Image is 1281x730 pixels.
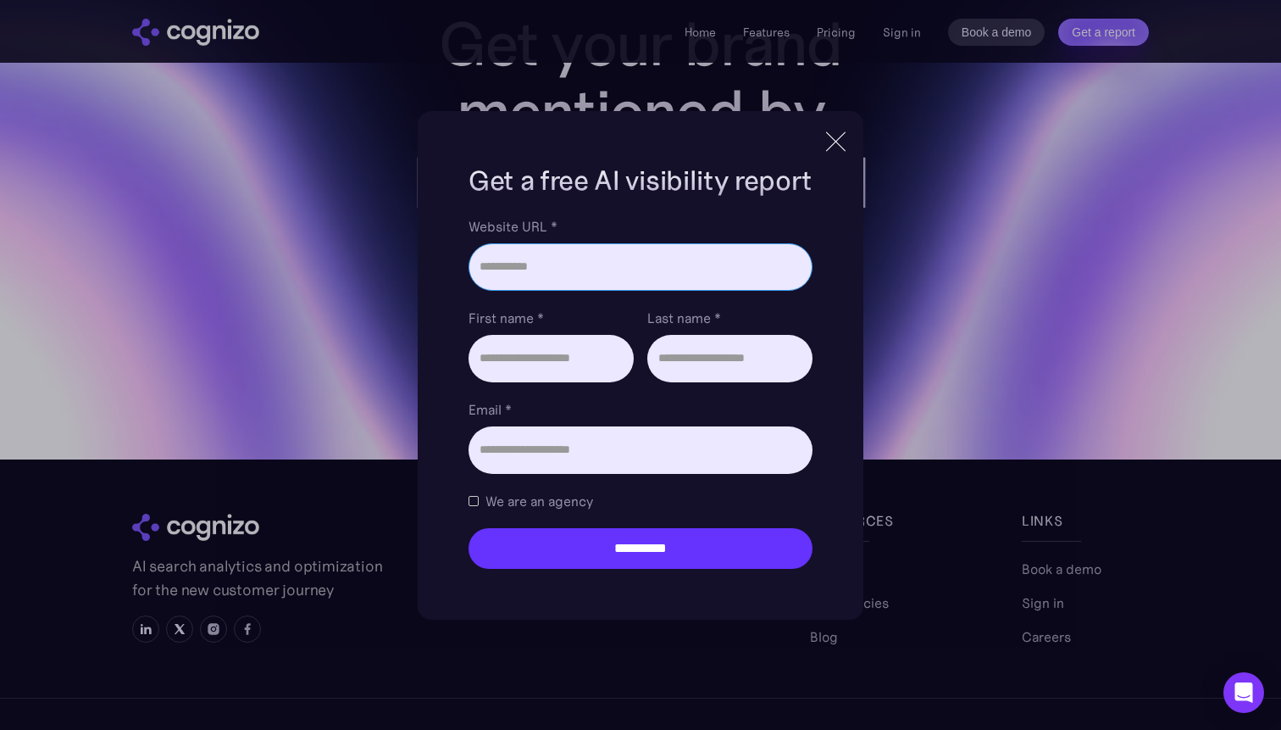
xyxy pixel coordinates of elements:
label: First name * [469,308,634,328]
h1: Get a free AI visibility report [469,162,812,199]
label: Last name * [647,308,812,328]
span: We are an agency [485,491,593,511]
form: Brand Report Form [469,216,812,569]
div: Open Intercom Messenger [1223,672,1264,713]
label: Website URL * [469,216,812,237]
label: Email * [469,399,812,420]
